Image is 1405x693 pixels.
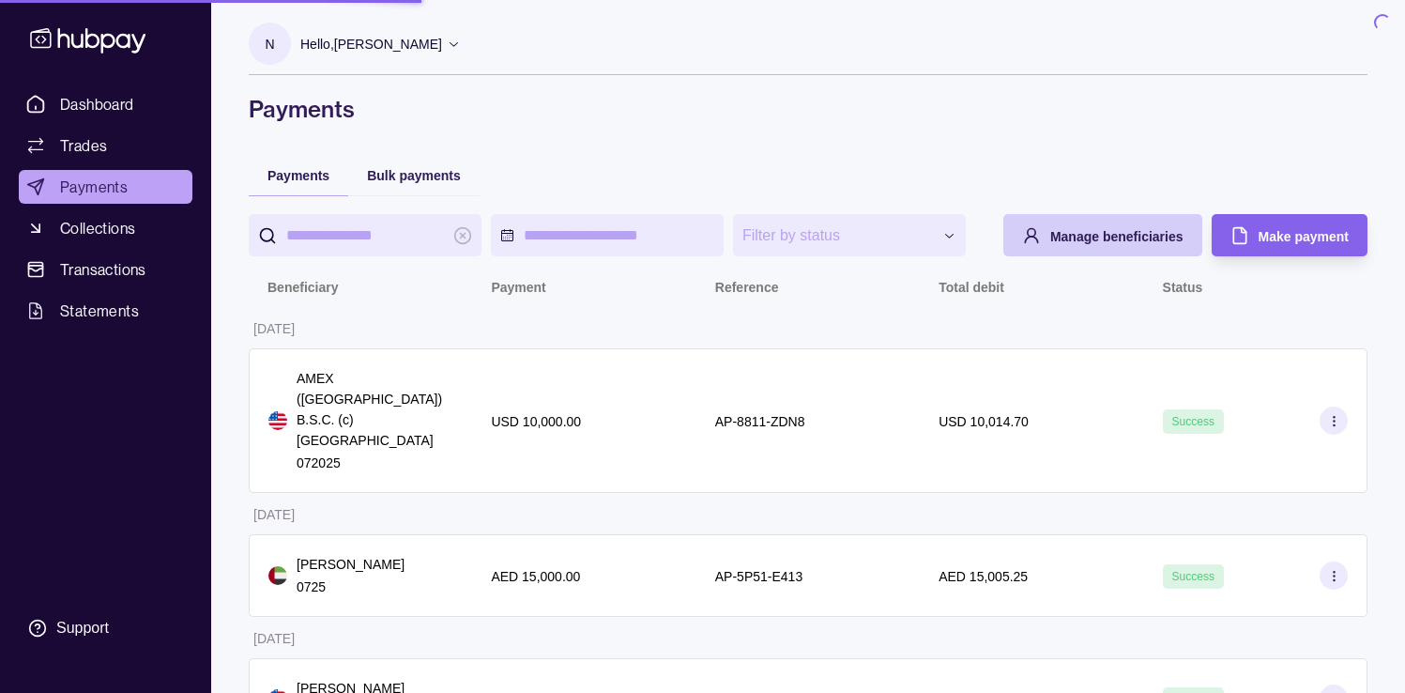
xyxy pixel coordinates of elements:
[1003,214,1202,256] button: Manage beneficiaries
[297,453,453,473] p: 072025
[19,294,192,328] a: Statements
[939,569,1028,584] p: AED 15,005.25
[1172,570,1214,583] span: Success
[715,414,805,429] p: AP-8811-ZDN8
[19,211,192,245] a: Collections
[939,280,1004,295] p: Total debit
[1172,415,1214,428] span: Success
[1259,229,1349,244] span: Make payment
[715,280,779,295] p: Reference
[60,134,107,157] span: Trades
[267,168,329,183] span: Payments
[267,280,338,295] p: Beneficiary
[268,411,287,430] img: us
[939,414,1029,429] p: USD 10,014.70
[60,300,139,322] span: Statements
[286,214,444,256] input: search
[253,507,295,522] p: [DATE]
[19,253,192,286] a: Transactions
[253,631,295,646] p: [DATE]
[297,554,405,575] p: [PERSON_NAME]
[19,170,192,204] a: Payments
[1212,214,1367,256] button: Make payment
[253,321,295,336] p: [DATE]
[60,217,135,239] span: Collections
[60,93,134,115] span: Dashboard
[60,176,128,198] span: Payments
[297,577,405,597] p: 0725
[60,258,146,281] span: Transactions
[19,87,192,121] a: Dashboard
[367,168,461,183] span: Bulk payments
[56,618,109,639] div: Support
[297,368,453,451] p: AMEX ([GEOGRAPHIC_DATA]) B.S.C. (c) [GEOGRAPHIC_DATA]
[249,94,1367,124] h1: Payments
[491,414,581,429] p: USD 10,000.00
[265,34,274,54] p: N
[19,608,192,648] a: Support
[491,280,545,295] p: Payment
[491,569,580,584] p: AED 15,000.00
[1050,229,1184,244] span: Manage beneficiaries
[300,34,442,54] p: Hello, [PERSON_NAME]
[268,566,287,585] img: ae
[19,129,192,162] a: Trades
[715,569,802,584] p: AP-5P51-E413
[1163,280,1203,295] p: Status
